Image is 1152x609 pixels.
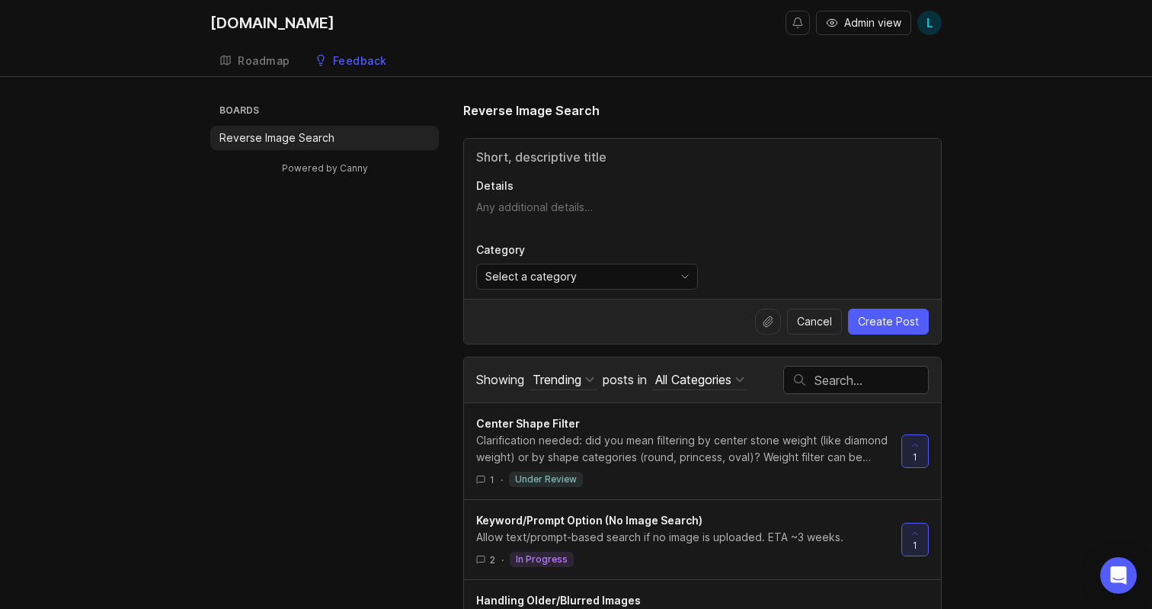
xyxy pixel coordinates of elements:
[844,15,901,30] span: Admin view
[210,15,334,30] div: [DOMAIN_NAME]
[858,314,919,329] span: Create Post
[603,372,647,387] span: posts in
[476,514,702,527] span: Keyword/Prompt Option (No Image Search)
[238,56,290,66] div: Roadmap
[913,539,917,552] span: 1
[476,594,641,607] span: Handling Older/Blurred Images
[476,512,901,567] a: Keyword/Prompt Option (No Image Search)Allow text/prompt-based search if no image is uploaded. ET...
[476,264,698,290] div: toggle menu
[463,101,600,120] h1: Reverse Image Search
[516,553,568,566] p: in progress
[476,529,889,546] div: Allow text/prompt-based search if no image is uploaded. ETA ~3 weeks.
[814,372,928,389] input: Search…
[485,268,577,285] span: Select a category
[652,370,747,390] button: posts in
[333,56,387,66] div: Feedback
[848,309,929,335] button: Create Post
[216,101,439,123] h3: Boards
[476,242,698,258] p: Category
[219,130,334,146] p: Reverse Image Search
[476,417,580,430] span: Center Shape Filter
[655,371,731,388] div: All Categories
[917,11,942,35] button: L
[210,46,299,77] a: Roadmap
[490,473,494,486] span: 1
[476,372,524,387] span: Showing
[901,434,929,468] button: 1
[533,371,581,388] div: Trending
[926,14,933,32] span: L
[210,126,439,150] a: Reverse Image Search
[490,553,495,566] span: 2
[476,200,929,230] textarea: Details
[476,415,901,487] a: Center Shape FilterClarification needed: did you mean filtering by center stone weight (like diam...
[913,450,917,463] span: 1
[1100,557,1137,594] div: Open Intercom Messenger
[797,314,832,329] span: Cancel
[476,148,929,166] input: Title
[673,271,697,283] svg: toggle icon
[501,553,504,566] div: ·
[501,473,503,486] div: ·
[306,46,396,77] a: Feedback
[787,309,842,335] button: Cancel
[786,11,810,35] button: Notifications
[476,178,929,194] p: Details
[476,432,889,466] div: Clarification needed: did you mean filtering by center stone weight (like diamond weight) or by s...
[901,523,929,556] button: 1
[515,473,577,486] p: under review
[530,370,597,390] button: Showing
[280,159,370,177] a: Powered by Canny
[816,11,911,35] button: Admin view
